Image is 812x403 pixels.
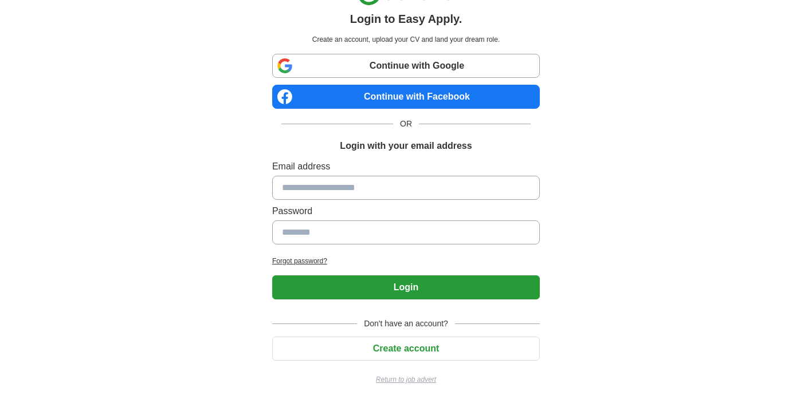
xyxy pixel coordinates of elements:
button: Login [272,275,540,299]
label: Password [272,204,540,218]
button: Create account [272,337,540,361]
a: Return to job advert [272,374,540,385]
label: Email address [272,160,540,173]
p: Create an account, upload your CV and land your dream role. [274,34,538,45]
span: OR [393,118,419,130]
h1: Login with your email address [340,139,472,153]
span: Don't have an account? [357,318,455,330]
h1: Login to Easy Apply. [350,10,462,27]
a: Create account [272,343,540,353]
a: Continue with Google [272,54,540,78]
a: Forgot password? [272,256,540,266]
a: Continue with Facebook [272,85,540,109]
